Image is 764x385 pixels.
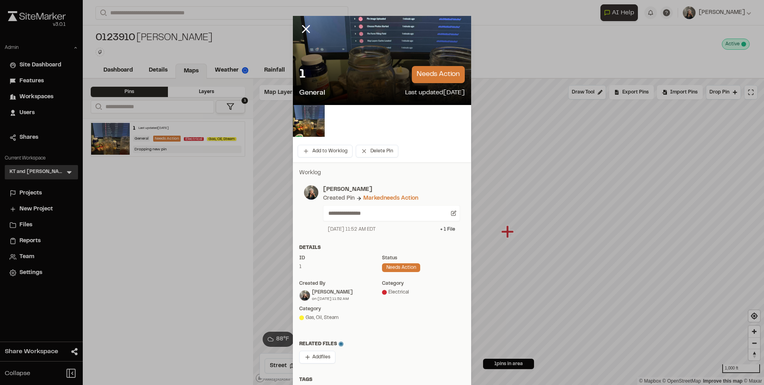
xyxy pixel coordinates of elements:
p: needs action [412,66,465,83]
div: Details [299,244,465,251]
img: photo [304,185,318,200]
div: Gas, Oil, Steam [299,314,382,321]
span: Add files [312,354,330,361]
img: file [293,105,325,137]
div: category [382,280,465,287]
p: Last updated [DATE] [405,88,465,99]
div: [PERSON_NAME] [312,289,353,296]
p: [PERSON_NAME] [323,185,460,194]
div: Marked needs action [363,194,418,203]
img: Tom Evans [300,290,310,301]
p: General [299,88,325,99]
button: Addfiles [299,351,335,364]
div: 1 [299,263,382,270]
div: category [299,305,382,313]
div: ID [299,255,382,262]
div: Electrical [382,289,465,296]
div: needs action [382,263,420,272]
p: Worklog [299,169,465,177]
div: Status [382,255,465,262]
button: Add to Worklog [298,145,353,157]
p: 1 [299,67,306,83]
span: Related Files [299,340,343,348]
div: [DATE] 11:52 AM EDT [328,226,376,233]
div: Created by [299,280,382,287]
div: Created Pin [323,194,355,203]
div: Tags [299,376,465,383]
button: Delete Pin [356,145,398,157]
div: + 1 File [440,226,455,233]
div: on [DATE] 11:52 AM [312,296,353,302]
